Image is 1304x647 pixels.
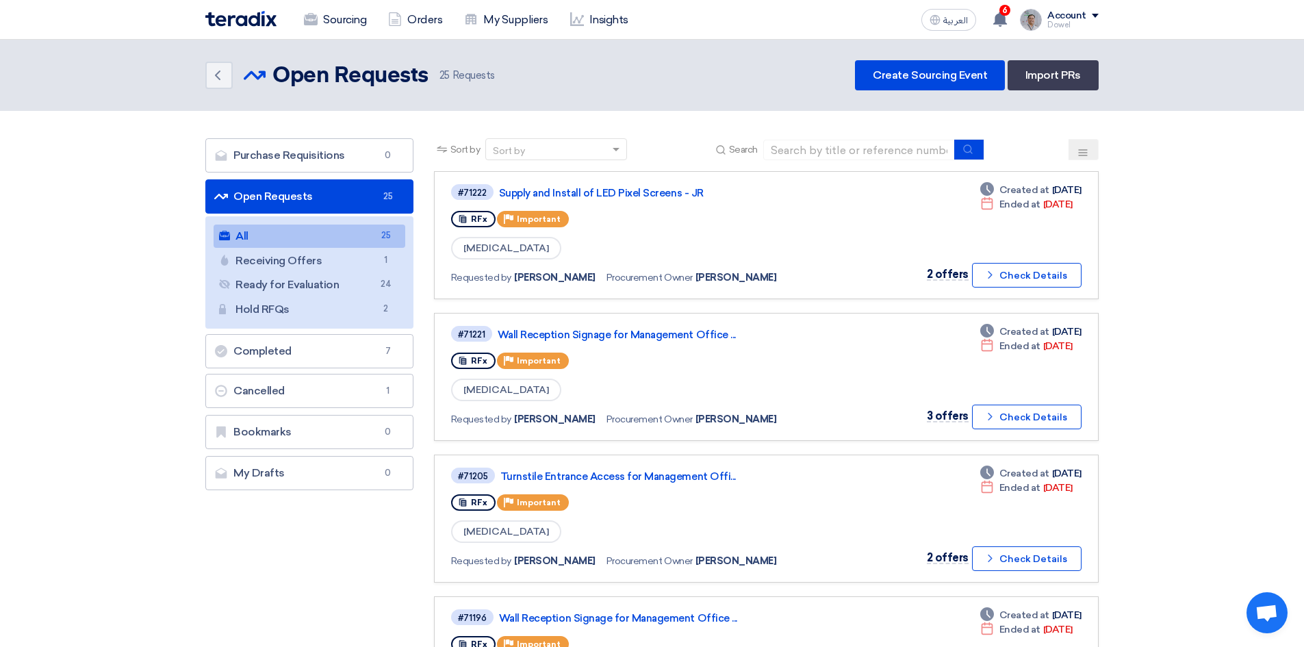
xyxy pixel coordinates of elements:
[378,277,394,292] span: 24
[763,140,955,160] input: Search by title or reference number
[458,472,488,481] div: #71205
[439,69,450,81] span: 25
[378,229,394,243] span: 25
[380,466,396,480] span: 0
[380,149,396,162] span: 0
[450,142,481,157] span: Sort by
[458,330,485,339] div: #71221
[451,520,561,543] span: [MEDICAL_DATA]
[517,214,561,224] span: Important
[458,188,487,197] div: #71222
[1020,9,1042,31] img: IMG_1753965247717.jpg
[514,270,596,285] span: [PERSON_NAME]
[980,622,1073,637] div: [DATE]
[980,183,1082,197] div: [DATE]
[451,237,561,259] span: [MEDICAL_DATA]
[453,5,559,35] a: My Suppliers
[517,356,561,366] span: Important
[943,16,968,25] span: العربية
[451,554,511,568] span: Requested by
[293,5,377,35] a: Sourcing
[380,384,396,398] span: 1
[214,273,405,296] a: Ready for Evaluation
[499,187,841,199] a: Supply and Install of LED Pixel Screens - JR
[695,554,777,568] span: [PERSON_NAME]
[921,9,976,31] button: العربية
[451,379,561,401] span: [MEDICAL_DATA]
[999,183,1049,197] span: Created at
[272,62,429,90] h2: Open Requests
[695,412,777,427] span: [PERSON_NAME]
[606,412,693,427] span: Procurement Owner
[729,142,758,157] span: Search
[980,608,1082,622] div: [DATE]
[980,197,1073,212] div: [DATE]
[380,344,396,358] span: 7
[214,249,405,272] a: Receiving Offers
[972,405,1082,429] button: Check Details
[380,190,396,203] span: 25
[927,409,969,422] span: 3 offers
[205,374,413,408] a: Cancelled1
[514,554,596,568] span: [PERSON_NAME]
[471,498,487,507] span: RFx
[559,5,639,35] a: Insights
[999,481,1040,495] span: Ended at
[214,298,405,321] a: Hold RFQs
[999,339,1040,353] span: Ended at
[205,11,277,27] img: Teradix logo
[1047,10,1086,22] div: Account
[471,356,487,366] span: RFx
[378,253,394,268] span: 1
[999,5,1010,16] span: 6
[999,608,1049,622] span: Created at
[205,415,413,449] a: Bookmarks0
[1008,60,1099,90] a: Import PRs
[927,268,969,281] span: 2 offers
[471,214,487,224] span: RFx
[999,466,1049,481] span: Created at
[378,302,394,316] span: 2
[514,412,596,427] span: [PERSON_NAME]
[972,263,1082,288] button: Check Details
[493,144,525,158] div: Sort by
[205,334,413,368] a: Completed7
[695,270,777,285] span: [PERSON_NAME]
[214,225,405,248] a: All
[377,5,453,35] a: Orders
[606,270,693,285] span: Procurement Owner
[439,68,495,84] span: Requests
[1047,21,1099,29] div: Dowel
[972,546,1082,571] button: Check Details
[458,613,487,622] div: #71196
[205,179,413,214] a: Open Requests25
[855,60,1005,90] a: Create Sourcing Event
[1247,592,1288,633] a: Open chat
[927,551,969,564] span: 2 offers
[498,329,840,341] a: Wall Reception Signage for Management Office ...
[999,197,1040,212] span: Ended at
[500,470,843,483] a: Turnstile Entrance Access for Management Offi...
[999,622,1040,637] span: Ended at
[606,554,693,568] span: Procurement Owner
[380,425,396,439] span: 0
[499,612,841,624] a: Wall Reception Signage for Management Office ...
[451,270,511,285] span: Requested by
[980,325,1082,339] div: [DATE]
[517,498,561,507] span: Important
[999,325,1049,339] span: Created at
[980,339,1073,353] div: [DATE]
[980,481,1073,495] div: [DATE]
[205,456,413,490] a: My Drafts0
[451,412,511,427] span: Requested by
[980,466,1082,481] div: [DATE]
[205,138,413,173] a: Purchase Requisitions0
